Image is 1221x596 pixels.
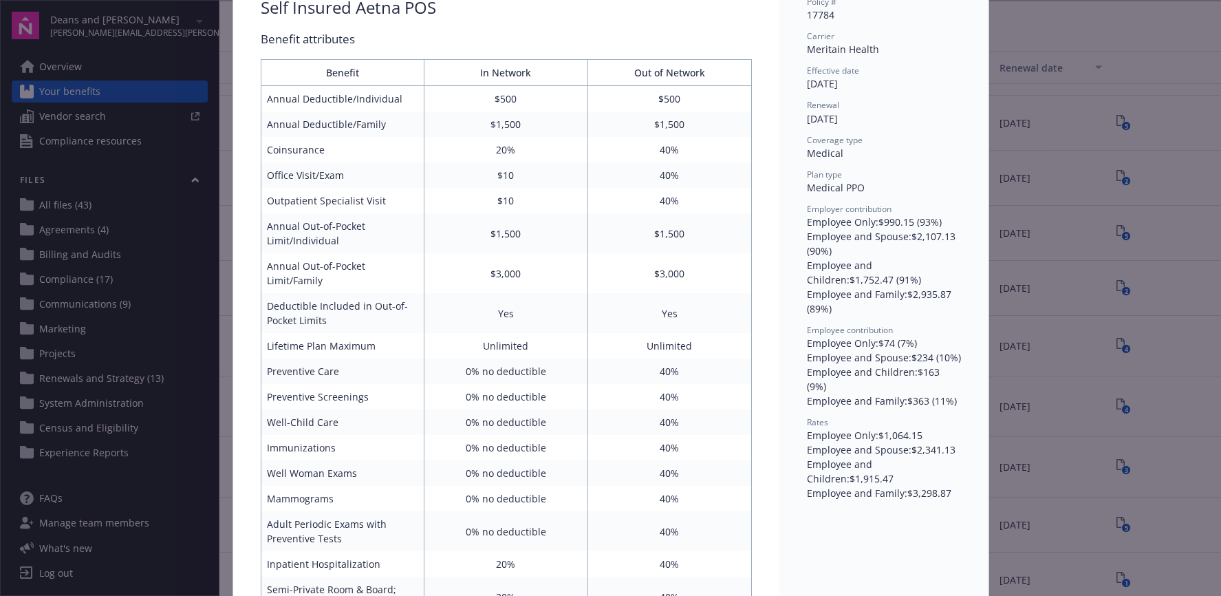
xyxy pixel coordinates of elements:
div: Employee Only : $1,064.15 [807,428,961,443]
td: $10 [424,162,588,188]
td: 20% [424,137,588,162]
td: Preventive Care [261,359,424,384]
div: Employee and Spouse : $2,107.13 (90%) [807,229,961,258]
div: Employee and Spouse : $234 (10%) [807,350,961,365]
td: $1,500 [587,111,751,137]
span: Effective date [807,65,859,76]
span: Coverage type [807,134,863,146]
td: 0% no deductible [424,435,588,460]
th: In Network [424,60,588,86]
div: [DATE] [807,76,961,91]
span: Plan type [807,169,842,180]
td: Coinsurance [261,137,424,162]
td: 40% [587,409,751,435]
th: Out of Network [587,60,751,86]
div: Employee and Family : $2,935.87 (89%) [807,287,961,316]
div: 17784 [807,8,961,22]
td: 0% no deductible [424,460,588,486]
td: 40% [587,162,751,188]
td: 40% [587,137,751,162]
td: Annual Out-of-Pocket Limit/Family [261,253,424,293]
div: Employee and Family : $3,298.87 [807,486,961,500]
td: Yes [424,293,588,333]
div: Benefit attributes [261,30,752,48]
td: 40% [587,435,751,460]
td: $3,000 [587,253,751,293]
td: 40% [587,460,751,486]
span: Carrier [807,30,834,42]
div: Employee and Spouse : $2,341.13 [807,443,961,457]
span: Rates [807,416,828,428]
td: $10 [424,188,588,213]
div: Employee Only : $74 (7%) [807,336,961,350]
td: 0% no deductible [424,359,588,384]
div: Employee and Children : $1,915.47 [807,457,961,486]
td: 40% [587,359,751,384]
td: 20% [424,551,588,577]
td: Annual Deductible/Individual [261,86,424,112]
td: Lifetime Plan Maximum [261,333,424,359]
td: 0% no deductible [424,486,588,511]
span: Renewal [807,99,839,111]
td: Mammograms [261,486,424,511]
td: $1,500 [424,111,588,137]
td: 40% [587,384,751,409]
div: Meritain Health [807,42,961,56]
td: $500 [587,86,751,112]
div: Employee and Family : $363 (11%) [807,394,961,408]
td: $1,500 [424,213,588,253]
td: Unlimited [587,333,751,359]
td: $500 [424,86,588,112]
td: Inpatient Hospitalization [261,551,424,577]
td: 0% no deductible [424,384,588,409]
div: [DATE] [807,111,961,126]
td: 40% [587,188,751,213]
td: 40% [587,486,751,511]
th: Benefit [261,60,424,86]
td: Annual Deductible/Family [261,111,424,137]
div: Employee Only : $990.15 (93%) [807,215,961,229]
div: Employee and Children : $1,752.47 (91%) [807,258,961,287]
td: $3,000 [424,253,588,293]
td: Deductible Included in Out-of-Pocket Limits [261,293,424,333]
td: Outpatient Specialist Visit [261,188,424,213]
td: Unlimited [424,333,588,359]
div: Employee and Children : $163 (9%) [807,365,961,394]
td: 40% [587,551,751,577]
td: Immunizations [261,435,424,460]
div: Medical PPO [807,180,961,195]
td: Annual Out-of-Pocket Limit/Individual [261,213,424,253]
td: Well-Child Care [261,409,424,435]
td: Well Woman Exams [261,460,424,486]
span: Employer contribution [807,203,892,215]
td: 40% [587,511,751,551]
td: 0% no deductible [424,511,588,551]
td: Office Visit/Exam [261,162,424,188]
td: Preventive Screenings [261,384,424,409]
span: Employee contribution [807,324,893,336]
td: 0% no deductible [424,409,588,435]
td: $1,500 [587,213,751,253]
td: Yes [587,293,751,333]
td: Adult Periodic Exams with Preventive Tests [261,511,424,551]
div: Medical [807,146,961,160]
